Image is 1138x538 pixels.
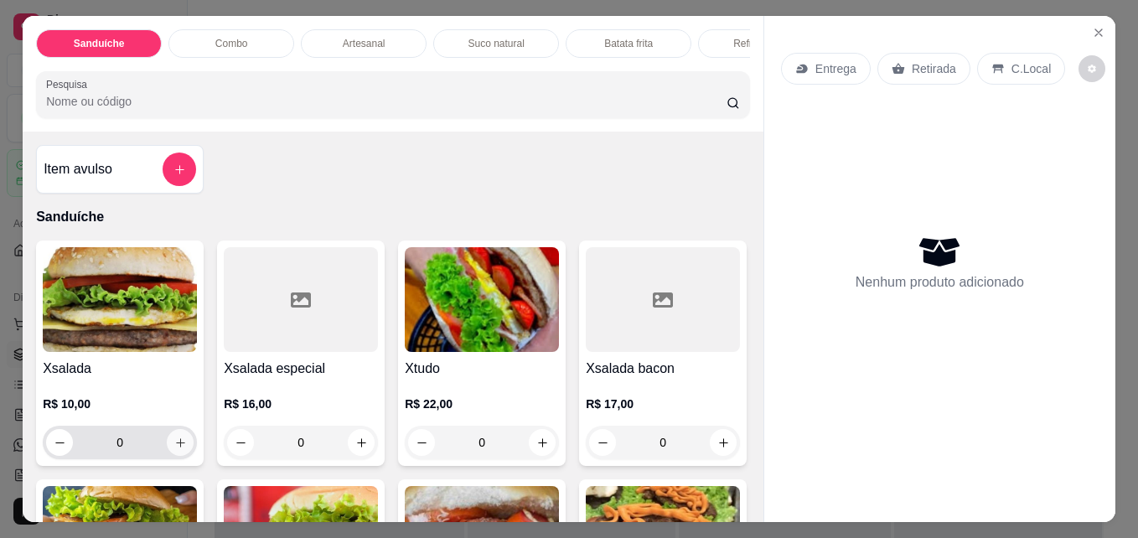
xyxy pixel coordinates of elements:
[227,429,254,456] button: decrease-product-quantity
[43,396,197,412] p: R$ 10,00
[1085,19,1112,46] button: Close
[589,429,616,456] button: decrease-product-quantity
[408,429,435,456] button: decrease-product-quantity
[46,429,73,456] button: decrease-product-quantity
[856,272,1024,292] p: Nenhum produto adicionado
[348,429,375,456] button: increase-product-quantity
[405,247,559,352] img: product-image
[586,359,740,379] h4: Xsalada bacon
[733,37,789,50] p: Refrigerante
[44,159,112,179] h4: Item avulso
[167,429,194,456] button: increase-product-quantity
[224,359,378,379] h4: Xsalada especial
[815,60,856,77] p: Entrega
[710,429,737,456] button: increase-product-quantity
[405,396,559,412] p: R$ 22,00
[1011,60,1051,77] p: C.Local
[46,77,93,91] label: Pesquisa
[215,37,248,50] p: Combo
[43,247,197,352] img: product-image
[529,429,556,456] button: increase-product-quantity
[46,93,727,110] input: Pesquisa
[912,60,956,77] p: Retirada
[74,37,125,50] p: Sanduíche
[604,37,653,50] p: Batata frita
[343,37,385,50] p: Artesanal
[1079,55,1105,82] button: decrease-product-quantity
[405,359,559,379] h4: Xtudo
[36,207,750,227] p: Sanduíche
[43,359,197,379] h4: Xsalada
[468,37,524,50] p: Suco natural
[586,396,740,412] p: R$ 17,00
[224,396,378,412] p: R$ 16,00
[163,153,196,186] button: add-separate-item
